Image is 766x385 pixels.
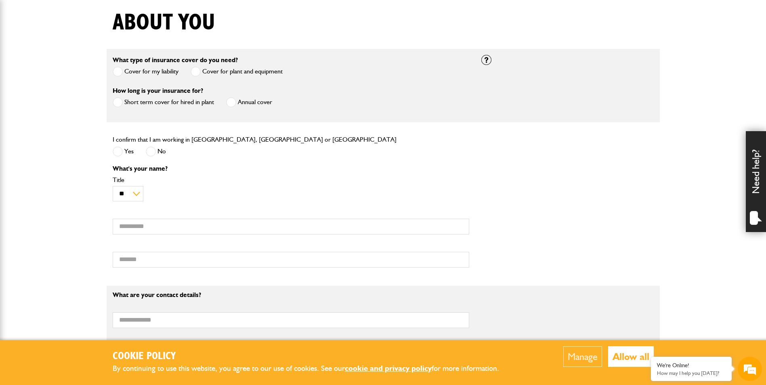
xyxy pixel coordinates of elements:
[113,362,512,375] p: By continuing to use this website, you agree to our use of cookies. See our for more information.
[113,350,512,363] h2: Cookie Policy
[113,165,469,172] p: What's your name?
[113,146,134,157] label: Yes
[657,370,726,376] p: How may I help you today?
[113,292,469,298] p: What are your contact details?
[191,67,283,77] label: Cover for plant and equipment
[113,67,178,77] label: Cover for my liability
[563,346,602,367] button: Manage
[345,364,432,373] a: cookie and privacy policy
[113,88,203,94] label: How long is your insurance for?
[657,362,726,369] div: We're Online!
[113,97,214,107] label: Short term cover for hired in plant
[113,57,238,63] label: What type of insurance cover do you need?
[113,9,215,36] h1: About you
[113,136,397,143] label: I confirm that I am working in [GEOGRAPHIC_DATA], [GEOGRAPHIC_DATA] or [GEOGRAPHIC_DATA]
[226,97,272,107] label: Annual cover
[608,346,654,367] button: Allow all
[746,131,766,232] div: Need help?
[113,177,469,183] label: Title
[146,146,166,157] label: No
